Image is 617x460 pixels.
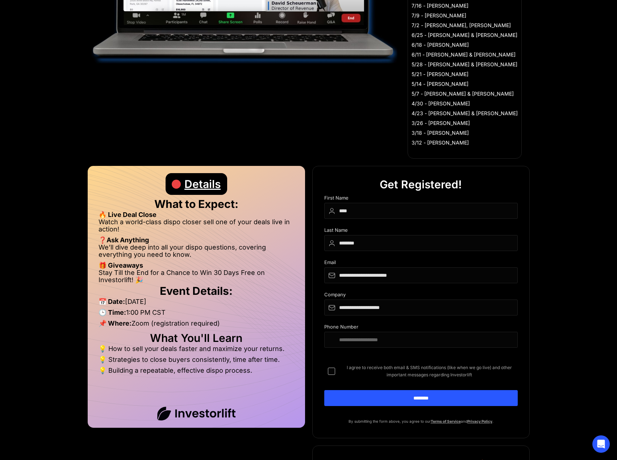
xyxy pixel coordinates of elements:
strong: ❓Ask Anything [99,236,149,244]
li: Zoom (registration required) [99,320,294,331]
p: By submitting the form above, you agree to our and . [324,418,518,425]
strong: 📌 Where: [99,319,132,327]
span: I agree to receive both email & SMS notifications (like when we go live) and other important mess... [341,364,518,379]
a: Terms of Service [431,419,461,423]
h2: What You'll Learn [99,334,294,342]
strong: 🎁 Giveaways [99,262,143,269]
strong: What to Expect: [154,197,238,210]
li: We’ll dive deep into all your dispo questions, covering everything you need to know. [99,244,294,262]
div: Company [324,292,518,300]
div: Email [324,260,518,267]
div: Open Intercom Messenger [592,435,610,453]
div: First Name [324,195,518,203]
strong: 🔥 Live Deal Close [99,211,157,218]
form: DIspo Day Main Form [324,195,518,418]
li: 💡 Strategies to close buyers consistently, time after time. [99,356,294,367]
strong: 🕒 Time: [99,309,126,316]
strong: Event Details: [160,284,233,297]
li: 💡 Building a repeatable, effective dispo process. [99,367,294,374]
div: Last Name [324,227,518,235]
div: Details [184,173,221,195]
li: 💡 How to sell your deals faster and maximize your returns. [99,345,294,356]
li: 1:00 PM CST [99,309,294,320]
div: Phone Number [324,324,518,332]
div: Get Registered! [380,173,462,195]
li: Stay Till the End for a Chance to Win 30 Days Free on Investorlift! 🎉 [99,269,294,284]
li: [DATE] [99,298,294,309]
li: Watch a world-class dispo closer sell one of your deals live in action! [99,218,294,237]
a: Privacy Policy [467,419,492,423]
strong: 📅 Date: [99,298,125,305]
